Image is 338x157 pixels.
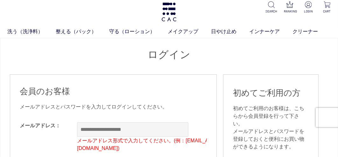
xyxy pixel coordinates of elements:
[321,9,333,14] p: CART
[10,48,328,62] h1: ログイン
[211,28,249,35] a: 日やけ止め
[321,1,333,14] a: CART
[265,9,277,14] p: SEARCH
[77,137,243,152] p: メールアドレス形式で入力してください。(例：[EMAIL_ADDRESS][DOMAIN_NAME])
[20,103,207,111] div: メールアドレスとパスワードを入力してログインしてください。
[302,9,314,14] p: LOGIN
[233,88,300,98] span: 初めてご利用の方
[56,28,109,35] a: 整える（パック）
[292,28,331,35] a: クリーナー
[7,28,56,35] a: 洗う（洗浄料）
[161,3,177,21] img: logo
[109,28,168,35] a: 守る（ローション）
[265,1,277,14] a: SEARCH
[284,9,296,14] p: RANKING
[20,86,70,96] span: 会員のお客様
[249,28,292,35] a: インナーケア
[302,1,314,14] a: LOGIN
[284,1,296,14] a: RANKING
[168,28,211,35] a: メイクアップ
[20,123,60,128] label: メールアドレス：
[233,105,309,151] div: 初めてご利用のお客様は、こちらから会員登録を行って下さい。 メールアドレスとパスワードを登録しておくと便利にお買い物ができるようになります。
